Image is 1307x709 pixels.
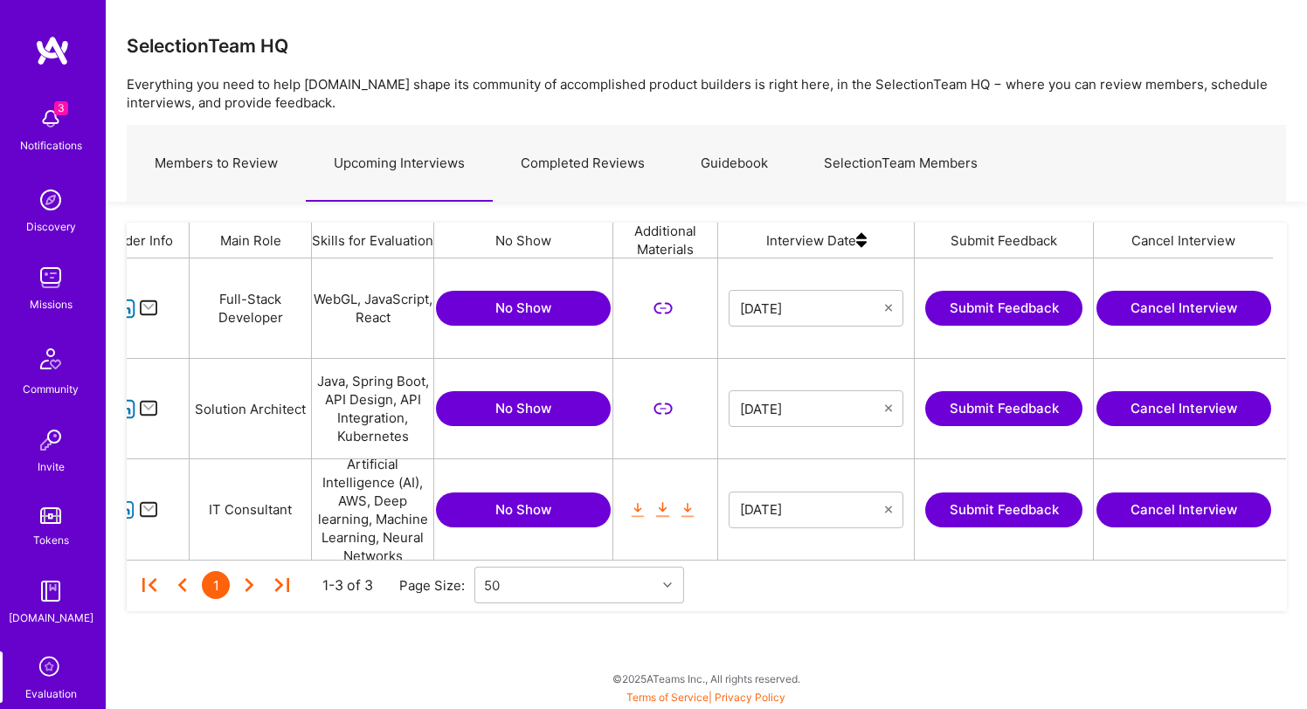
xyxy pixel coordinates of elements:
button: Cancel Interview [1096,492,1271,527]
div: Missions [30,295,73,313]
div: Notifications [20,136,82,155]
button: Submit Feedback [925,492,1082,527]
div: WebGL, JavaScript, React [312,258,434,358]
div: Page Size: [399,576,474,595]
div: [DOMAIN_NAME] [9,609,93,627]
div: Java, Spring Boot, API Design, API Integration, Kubernetes [312,359,434,458]
input: Select Date... [740,501,885,519]
i: icon Chevron [663,581,672,589]
i: icon OrangeDownload [678,499,698,520]
img: Invite [33,423,68,458]
div: Artificial Intelligence (AI), AWS, Deep learning, Machine Learning, Neural Networks [312,459,434,560]
div: Submit Feedback [915,223,1094,258]
div: No Show [434,223,613,258]
span: 3 [54,101,68,115]
a: Terms of Service [626,691,709,704]
i: icon LinkSecondary [653,399,673,419]
div: Additional Materials [613,223,718,258]
button: No Show [436,391,611,426]
button: No Show [436,492,611,527]
div: 50 [484,576,500,595]
i: icon LinkSecondary [653,299,673,319]
img: discovery [33,182,68,217]
div: Builder Info [85,223,190,258]
input: Select Date... [740,299,885,317]
div: Solution Architect [190,359,312,458]
h3: SelectionTeam HQ [127,35,288,57]
button: Submit Feedback [925,391,1082,426]
div: Interview Date [718,223,915,258]
div: Community [23,380,79,398]
img: logo [35,35,70,66]
a: Upcoming Interviews [306,126,493,202]
div: 1-3 of 3 [322,576,373,595]
div: © 2025 ATeams Inc., All rights reserved. [105,657,1307,700]
i: icon OrangeDownload [628,499,648,520]
a: Privacy Policy [715,691,785,704]
img: bell [33,101,68,136]
i: icon Mail [139,399,159,419]
div: Full-Stack Developer [190,258,312,358]
div: Invite [38,458,65,476]
input: Select Date... [740,400,885,417]
button: Submit Feedback [925,291,1082,326]
img: sort [856,223,867,258]
div: Evaluation [25,685,77,703]
a: Guidebook [673,126,796,202]
img: Community [30,338,72,380]
div: Main Role [190,223,312,258]
button: No Show [436,291,611,326]
img: tokens [40,507,61,524]
i: icon Mail [139,499,159,520]
a: Completed Reviews [493,126,673,202]
button: Cancel Interview [1096,391,1271,426]
img: guide book [33,574,68,609]
div: IT Consultant [190,459,312,560]
div: Skills for Evaluation [312,223,434,258]
div: Cancel Interview [1094,223,1273,258]
p: Everything you need to help [DOMAIN_NAME] shape its community of accomplished product builders is... [127,75,1286,112]
img: teamwork [33,260,68,295]
div: Discovery [26,217,76,236]
a: Members to Review [127,126,306,202]
i: icon SelectionTeam [34,651,67,685]
button: Cancel Interview [1096,291,1271,326]
i: icon OrangeDownload [653,499,673,520]
span: | [626,691,785,704]
div: Tokens [33,531,69,549]
a: SelectionTeam Members [796,126,1006,202]
div: 1 [202,571,230,599]
i: icon Mail [139,299,159,319]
